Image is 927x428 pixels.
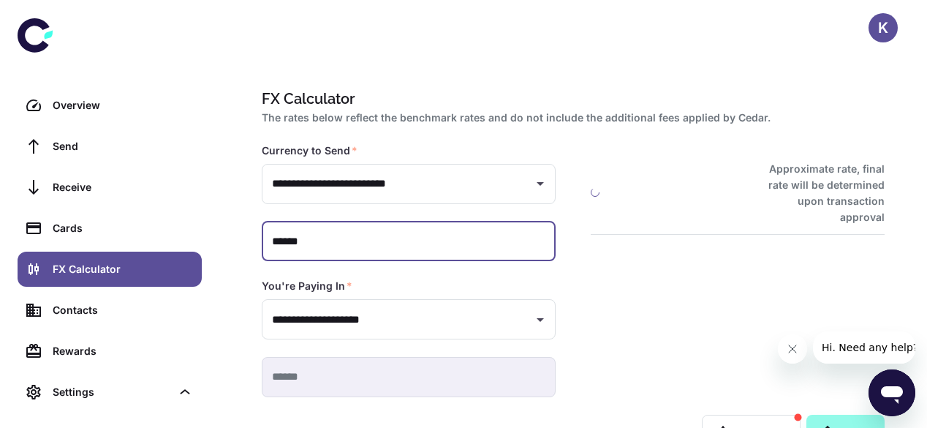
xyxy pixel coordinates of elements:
[18,334,202,369] a: Rewards
[53,138,193,154] div: Send
[262,88,879,110] h1: FX Calculator
[18,293,202,328] a: Contacts
[18,252,202,287] a: FX Calculator
[53,384,171,400] div: Settings
[53,220,193,236] div: Cards
[18,88,202,123] a: Overview
[53,261,193,277] div: FX Calculator
[752,161,885,225] h6: Approximate rate, final rate will be determined upon transaction approval
[530,173,550,194] button: Open
[262,143,357,158] label: Currency to Send
[869,13,898,42] button: K
[53,97,193,113] div: Overview
[18,211,202,246] a: Cards
[530,309,550,330] button: Open
[18,170,202,205] a: Receive
[18,129,202,164] a: Send
[53,302,193,318] div: Contacts
[813,331,915,364] iframe: Message from company
[869,369,915,416] iframe: Button to launch messaging window
[53,179,193,195] div: Receive
[262,279,352,293] label: You're Paying In
[778,334,807,364] iframe: Close message
[9,10,105,22] span: Hi. Need any help?
[53,343,193,359] div: Rewards
[18,375,202,410] div: Settings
